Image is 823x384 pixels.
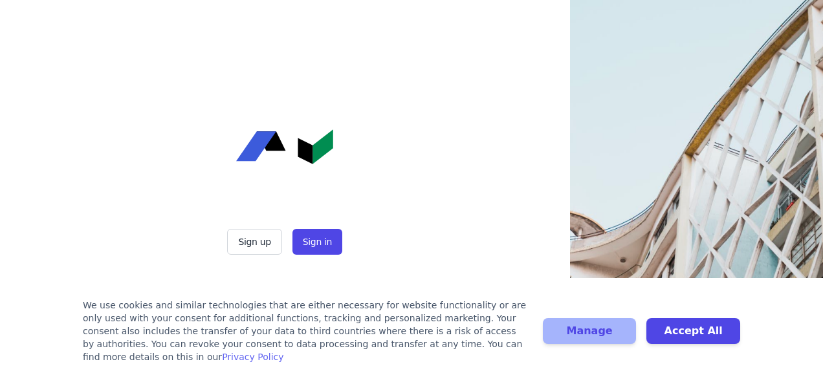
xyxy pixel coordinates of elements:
[292,229,342,255] button: Sign in
[543,318,637,344] button: Manage
[646,318,740,344] button: Accept All
[222,352,283,362] a: Privacy Policy
[236,129,333,164] img: Concular
[227,229,281,255] button: Sign up
[83,299,527,363] div: We use cookies and similar technologies that are either necessary for website functionality or ar...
